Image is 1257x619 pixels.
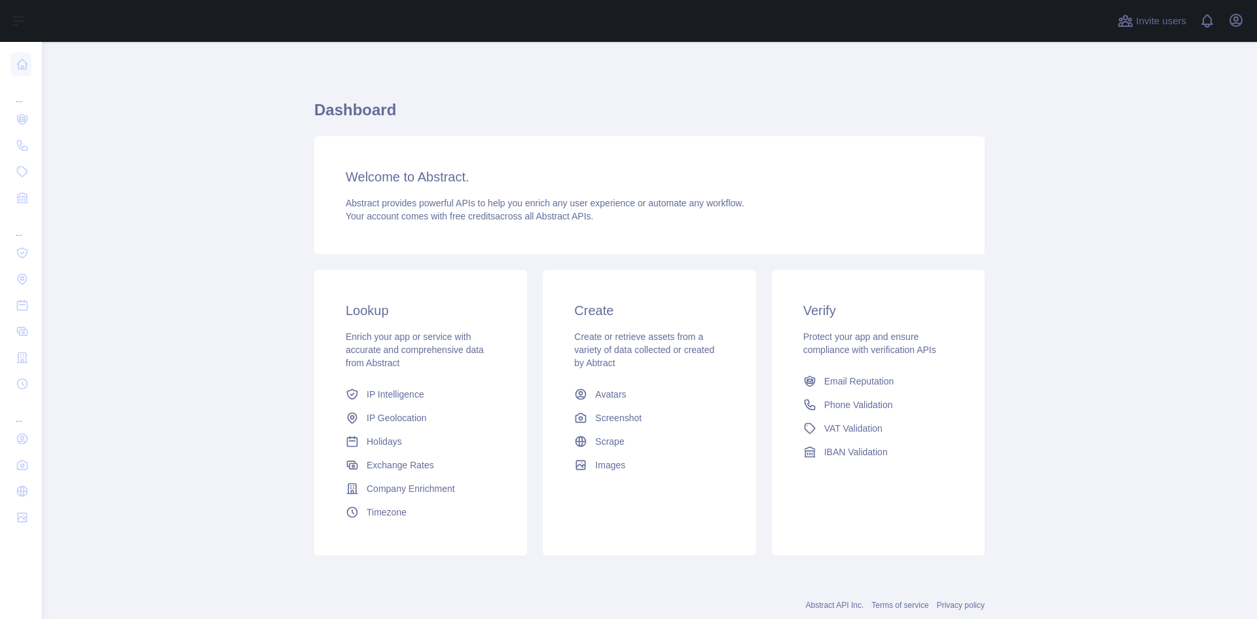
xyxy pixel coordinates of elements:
a: Privacy policy [937,601,985,610]
span: Protect your app and ensure compliance with verification APIs [803,331,936,355]
a: Holidays [340,430,501,453]
span: free credits [450,211,495,221]
span: IP Intelligence [367,388,424,401]
h3: Welcome to Abstract. [346,168,953,186]
div: ... [10,212,31,238]
div: ... [10,398,31,424]
span: Enrich your app or service with accurate and comprehensive data from Abstract [346,331,484,368]
a: IP Geolocation [340,406,501,430]
h1: Dashboard [314,100,985,131]
span: Your account comes with across all Abstract APIs. [346,211,593,221]
span: Create or retrieve assets from a variety of data collected or created by Abtract [574,331,714,368]
a: Company Enrichment [340,477,501,500]
span: Timezone [367,506,407,519]
a: VAT Validation [798,417,958,440]
span: IBAN Validation [824,445,888,459]
span: Scrape [595,435,624,448]
span: Email Reputation [824,375,894,388]
span: Invite users [1136,14,1186,29]
span: IP Geolocation [367,411,427,424]
a: Screenshot [569,406,729,430]
span: Phone Validation [824,398,893,411]
a: Scrape [569,430,729,453]
span: VAT Validation [824,422,883,435]
span: Holidays [367,435,402,448]
a: IBAN Validation [798,440,958,464]
span: Screenshot [595,411,642,424]
button: Invite users [1115,10,1189,31]
span: Avatars [595,388,626,401]
a: Avatars [569,383,729,406]
a: Images [569,453,729,477]
span: Exchange Rates [367,459,434,472]
h3: Verify [803,301,953,320]
span: Abstract provides powerful APIs to help you enrich any user experience or automate any workflow. [346,198,744,208]
span: Images [595,459,625,472]
a: Timezone [340,500,501,524]
a: Exchange Rates [340,453,501,477]
span: Company Enrichment [367,482,455,495]
div: ... [10,79,31,105]
h3: Create [574,301,724,320]
a: Abstract API Inc. [806,601,864,610]
h3: Lookup [346,301,496,320]
a: Phone Validation [798,393,958,417]
a: Terms of service [871,601,928,610]
a: IP Intelligence [340,383,501,406]
a: Email Reputation [798,369,958,393]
